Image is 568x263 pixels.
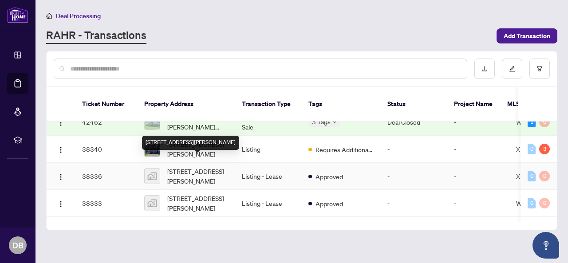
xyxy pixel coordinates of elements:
td: Listing [235,136,301,163]
span: down [332,120,337,124]
span: edit [509,66,515,72]
div: 0 [539,198,550,208]
button: Open asap [532,232,559,259]
td: - [380,163,447,190]
span: Deal Processing [56,12,101,20]
img: Logo [57,173,64,181]
td: 42462 [75,109,137,136]
div: 0 [528,171,536,181]
span: home [46,13,52,19]
span: [STREET_ADDRESS][PERSON_NAME] [167,193,228,213]
td: - [380,136,447,163]
button: Logo [54,169,68,183]
button: download [474,59,495,79]
span: Approved [316,199,343,208]
span: [STREET_ADDRESS][PERSON_NAME][PERSON_NAME] [167,112,228,132]
span: DB [12,239,24,251]
th: Project Name [447,87,500,122]
span: Approved [316,172,343,181]
td: - [447,163,509,190]
td: - [380,190,447,217]
td: Deal - Buy Side Sale [235,109,301,136]
div: [STREET_ADDRESS][PERSON_NAME] [142,136,239,150]
img: Logo [57,146,64,153]
div: 0 [528,198,536,208]
a: RAHR - Transactions [46,28,146,44]
img: Logo [57,200,64,208]
td: Listing - Lease [235,163,301,190]
img: logo [7,7,28,23]
td: - [447,136,509,163]
th: Ticket Number [75,87,137,122]
td: - [447,190,509,217]
div: 0 [539,117,550,127]
th: Status [380,87,447,122]
button: edit [502,59,522,79]
span: filter [536,66,543,72]
th: MLS # [500,87,553,122]
img: thumbnail-img [145,196,160,211]
td: 38333 [75,190,137,217]
span: X12204795 [516,172,552,180]
td: Deal Closed [380,109,447,136]
button: filter [529,59,550,79]
span: X12193670 [516,145,552,153]
span: [STREET_ADDRESS][PERSON_NAME] [167,166,228,186]
img: thumbnail-img [145,169,160,184]
button: Add Transaction [497,28,557,43]
th: Transaction Type [235,87,301,122]
td: Listing - Lease [235,190,301,217]
span: 3 Tags [312,117,331,127]
div: 0 [528,144,536,154]
button: Logo [54,115,68,129]
img: Logo [57,119,64,126]
div: 1 [528,117,536,127]
span: download [481,66,488,72]
span: Requires Additional Docs [316,145,373,154]
div: 3 [539,144,550,154]
td: 38340 [75,136,137,163]
button: Logo [54,196,68,210]
span: Add Transaction [504,29,550,43]
img: thumbnail-img [145,114,160,130]
th: Property Address [137,87,235,122]
td: - [447,109,509,136]
button: Logo [54,142,68,156]
span: W12153078 [516,118,554,126]
span: W12204816 [516,199,554,207]
th: Tags [301,87,380,122]
td: 38336 [75,163,137,190]
div: 0 [539,171,550,181]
